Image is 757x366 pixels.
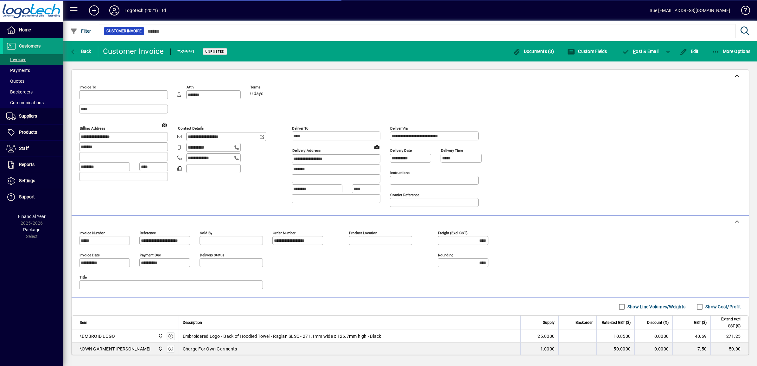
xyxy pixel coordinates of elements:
[3,189,63,205] a: Support
[6,68,30,73] span: Payments
[543,319,555,326] span: Supply
[156,333,164,340] span: Central
[140,231,156,235] mat-label: Reference
[694,319,707,326] span: GST ($)
[619,46,662,57] button: Post & Email
[140,253,161,257] mat-label: Payment due
[736,1,749,22] a: Knowledge Base
[104,5,124,16] button: Profile
[68,25,93,37] button: Filter
[68,46,93,57] button: Back
[626,304,685,310] label: Show Line Volumes/Weights
[3,157,63,173] a: Reports
[200,231,212,235] mat-label: Sold by
[438,253,453,257] mat-label: Rounding
[601,346,631,352] div: 50.0000
[183,333,381,339] span: Embroidered Logo - Back of Hoodied Towel - Raglan SLSC - 271.1mm wide x 126.7mm high - Black
[540,346,555,352] span: 1.0000
[601,333,631,339] div: 10.8500
[23,227,40,232] span: Package
[19,178,35,183] span: Settings
[80,253,100,257] mat-label: Invoice date
[80,85,96,89] mat-label: Invoice To
[390,126,408,131] mat-label: Deliver via
[183,346,237,352] span: Charge For Own Garments
[3,22,63,38] a: Home
[710,343,748,355] td: 50.00
[390,148,412,153] mat-label: Delivery date
[3,87,63,97] a: Backorders
[672,343,710,355] td: 7.50
[704,304,741,310] label: Show Cost/Profit
[650,5,730,16] div: Sue [EMAIL_ADDRESS][DOMAIN_NAME]
[349,231,377,235] mat-label: Product location
[712,49,751,54] span: More Options
[390,170,410,175] mat-label: Instructions
[715,316,741,330] span: Extend excl GST ($)
[63,46,98,57] app-page-header-button: Back
[250,85,288,89] span: Terms
[80,275,87,279] mat-label: Title
[103,46,164,56] div: Customer Invoice
[3,173,63,189] a: Settings
[511,46,556,57] button: Documents (0)
[273,231,296,235] mat-label: Order number
[80,346,151,352] div: \OWN GARMENT [PERSON_NAME]
[622,49,659,54] span: ost & Email
[3,65,63,76] a: Payments
[538,333,555,339] span: 25.0000
[80,333,115,339] div: \EMBROID LOGO
[292,126,309,131] mat-label: Deliver To
[566,46,609,57] button: Custom Fields
[124,5,166,16] div: Logotech (2021) Ltd
[441,148,463,153] mat-label: Delivery time
[3,54,63,65] a: Invoices
[177,47,195,57] div: #89991
[70,49,91,54] span: Back
[18,214,46,219] span: Financial Year
[678,46,700,57] button: Edit
[19,162,35,167] span: Reports
[106,28,142,34] span: Customer Invoice
[672,330,710,343] td: 40.69
[602,319,631,326] span: Rate excl GST ($)
[3,97,63,108] a: Communications
[84,5,104,16] button: Add
[205,49,225,54] span: Unposted
[633,49,636,54] span: P
[19,27,31,32] span: Home
[159,119,169,130] a: View on map
[390,193,419,197] mat-label: Courier Reference
[19,194,35,199] span: Support
[19,146,29,151] span: Staff
[6,100,44,105] span: Communications
[634,343,672,355] td: 0.0000
[183,319,202,326] span: Description
[80,231,105,235] mat-label: Invoice number
[710,46,752,57] button: More Options
[187,85,194,89] mat-label: Attn
[6,79,24,84] span: Quotes
[710,330,748,343] td: 271.25
[576,319,593,326] span: Backorder
[70,29,91,34] span: Filter
[513,49,554,54] span: Documents (0)
[647,319,669,326] span: Discount (%)
[3,76,63,87] a: Quotes
[19,130,37,135] span: Products
[19,113,37,119] span: Suppliers
[156,345,164,352] span: Central
[680,49,699,54] span: Edit
[3,125,63,140] a: Products
[634,330,672,343] td: 0.0000
[567,49,607,54] span: Custom Fields
[372,142,382,152] a: View on map
[3,141,63,157] a: Staff
[250,91,263,96] span: 0 days
[6,89,33,94] span: Backorders
[19,43,41,48] span: Customers
[200,253,224,257] mat-label: Delivery status
[6,57,26,62] span: Invoices
[3,108,63,124] a: Suppliers
[438,231,468,235] mat-label: Freight (excl GST)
